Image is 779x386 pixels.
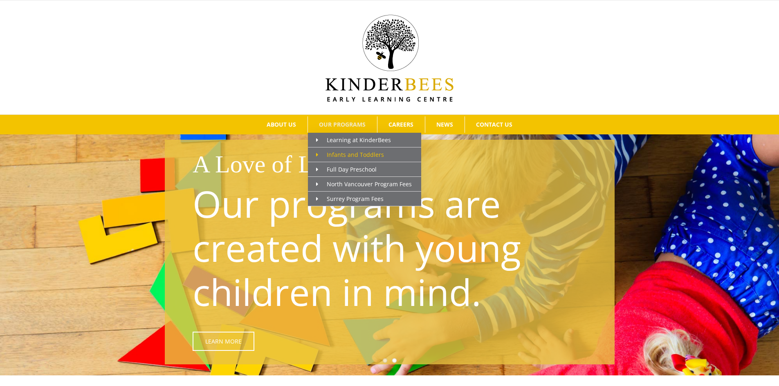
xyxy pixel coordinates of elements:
span: Learning at KinderBees [316,136,391,144]
h1: A Love of Learning! [193,147,608,181]
a: NEWS [425,116,465,133]
a: 2 [392,358,397,363]
a: Surrey Program Fees [308,192,421,206]
a: ABOUT US [256,116,308,133]
span: Surrey Program Fees [316,195,384,203]
span: CAREERS [388,122,413,127]
a: Learn More [193,332,254,351]
a: CAREERS [377,116,425,133]
a: 1 [383,358,387,363]
a: Full Day Preschool [308,162,421,177]
a: CONTACT US [465,116,524,133]
span: ABOUT US [267,122,296,127]
nav: Main Menu [12,115,767,134]
span: NEWS [436,122,453,127]
span: Infants and Toddlers [316,151,384,158]
img: Kinder Bees Logo [326,15,453,102]
a: Infants and Toddlers [308,147,421,162]
a: Learning at KinderBees [308,133,421,147]
p: Our programs are created with young children in mind. [193,181,591,314]
span: CONTACT US [476,122,512,127]
a: North Vancouver Program Fees [308,177,421,192]
span: Learn More [205,338,242,345]
span: OUR PROGRAMS [319,122,366,127]
a: OUR PROGRAMS [308,116,377,133]
span: North Vancouver Program Fees [316,180,412,188]
span: Full Day Preschool [316,165,377,173]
